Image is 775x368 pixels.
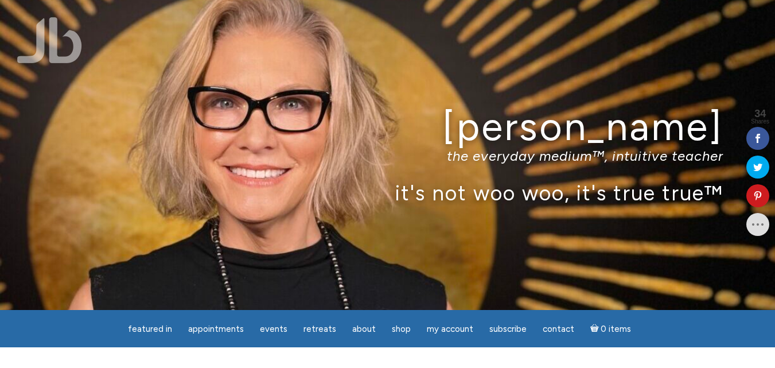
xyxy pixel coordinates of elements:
[427,324,473,334] span: My Account
[536,318,581,340] a: Contact
[392,324,411,334] span: Shop
[303,324,336,334] span: Retreats
[482,318,533,340] a: Subscribe
[489,324,527,334] span: Subscribe
[181,318,251,340] a: Appointments
[188,324,244,334] span: Appointments
[52,148,723,164] p: the everyday medium™, intuitive teacher
[297,318,343,340] a: Retreats
[52,105,723,148] h1: [PERSON_NAME]
[601,325,631,334] span: 0 items
[345,318,383,340] a: About
[253,318,294,340] a: Events
[751,109,769,119] span: 34
[751,119,769,125] span: Shares
[128,324,172,334] span: featured in
[17,17,82,63] img: Jamie Butler. The Everyday Medium
[121,318,179,340] a: featured in
[590,324,601,334] i: Cart
[352,324,376,334] span: About
[420,318,480,340] a: My Account
[260,324,287,334] span: Events
[583,317,638,340] a: Cart0 items
[52,180,723,205] p: it's not woo woo, it's true true™
[543,324,574,334] span: Contact
[385,318,418,340] a: Shop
